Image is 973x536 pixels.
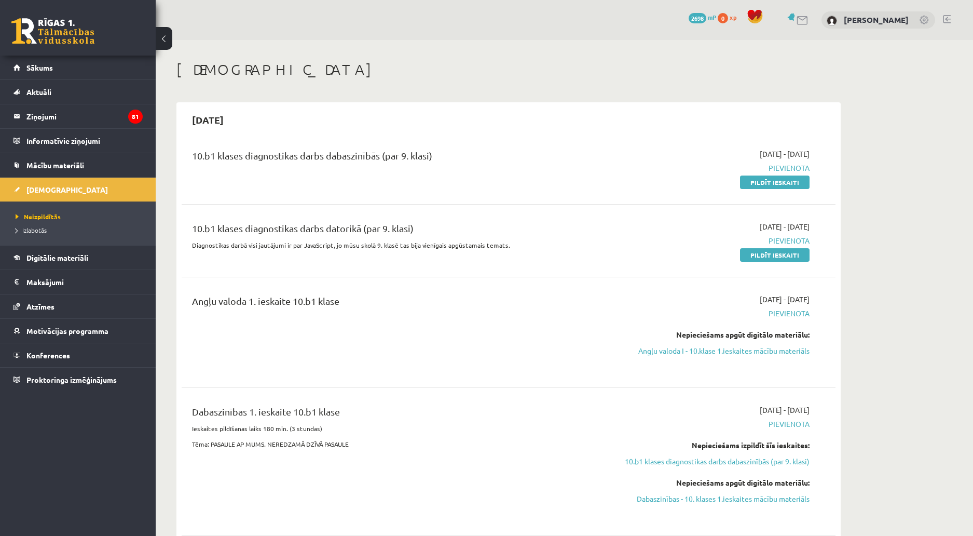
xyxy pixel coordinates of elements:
[718,13,728,23] span: 0
[26,160,84,170] span: Mācību materiāli
[689,13,706,23] span: 2698
[760,405,810,416] span: [DATE] - [DATE]
[13,129,143,153] a: Informatīvie ziņojumi
[13,80,143,104] a: Aktuāli
[192,405,598,424] div: Dabaszinības 1. ieskaite 10.b1 klase
[11,18,94,44] a: Rīgas 1. Tālmācības vidusskola
[16,225,145,235] a: Izlabotās
[614,419,810,430] span: Pievienota
[614,440,810,451] div: Nepieciešams izpildīt šīs ieskaites:
[718,13,742,21] a: 0 xp
[192,149,598,168] div: 10.b1 klases diagnostikas darbs dabaszinībās (par 9. klasi)
[192,240,598,250] p: Diagnostikas darbā visi jautājumi ir par JavaScript, jo mūsu skolā 9. klasē tas bija vienīgais ap...
[13,104,143,128] a: Ziņojumi81
[26,302,54,311] span: Atzīmes
[614,329,810,340] div: Nepieciešams apgūt digitālo materiālu:
[614,456,810,467] a: 10.b1 klases diagnostikas darbs dabaszinībās (par 9. klasi)
[192,424,598,433] p: Ieskaites pildīšanas laiks 180 min. (3 stundas)
[26,87,51,97] span: Aktuāli
[182,108,234,132] h2: [DATE]
[689,13,716,21] a: 2698 mP
[13,343,143,367] a: Konferences
[13,56,143,79] a: Sākums
[708,13,716,21] span: mP
[614,477,810,488] div: Nepieciešams apgūt digitālo materiālu:
[730,13,736,21] span: xp
[192,294,598,313] div: Angļu valoda 1. ieskaite 10.b1 klase
[16,212,61,221] span: Neizpildītās
[26,326,108,336] span: Motivācijas programma
[827,16,837,26] img: Agnese Krūmiņa
[13,246,143,270] a: Digitālie materiāli
[26,129,143,153] legend: Informatīvie ziņojumi
[192,439,598,449] p: Tēma: PASAULE AP MUMS. NEREDZAMĀ DZĪVĀ PASAULE
[614,308,810,319] span: Pievienota
[760,294,810,305] span: [DATE] - [DATE]
[844,15,909,25] a: [PERSON_NAME]
[16,212,145,221] a: Neizpildītās
[740,248,810,262] a: Pildīt ieskaiti
[26,270,143,294] legend: Maksājumi
[740,176,810,189] a: Pildīt ieskaiti
[26,185,108,194] span: [DEMOGRAPHIC_DATA]
[26,63,53,72] span: Sākums
[26,375,117,384] span: Proktoringa izmēģinājums
[176,61,841,78] h1: [DEMOGRAPHIC_DATA]
[13,294,143,318] a: Atzīmes
[13,368,143,392] a: Proktoringa izmēģinājums
[614,163,810,173] span: Pievienota
[192,221,598,240] div: 10.b1 klases diagnostikas darbs datorikā (par 9. klasi)
[26,104,143,128] legend: Ziņojumi
[614,235,810,246] span: Pievienota
[760,221,810,232] span: [DATE] - [DATE]
[614,493,810,504] a: Dabaszinības - 10. klases 1.ieskaites mācību materiāls
[13,153,143,177] a: Mācību materiāli
[614,345,810,356] a: Angļu valoda I - 10.klase 1.ieskaites mācību materiāls
[26,351,70,360] span: Konferences
[13,178,143,202] a: [DEMOGRAPHIC_DATA]
[16,226,47,234] span: Izlabotās
[128,110,143,124] i: 81
[26,253,88,262] span: Digitālie materiāli
[13,270,143,294] a: Maksājumi
[13,319,143,343] a: Motivācijas programma
[760,149,810,159] span: [DATE] - [DATE]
